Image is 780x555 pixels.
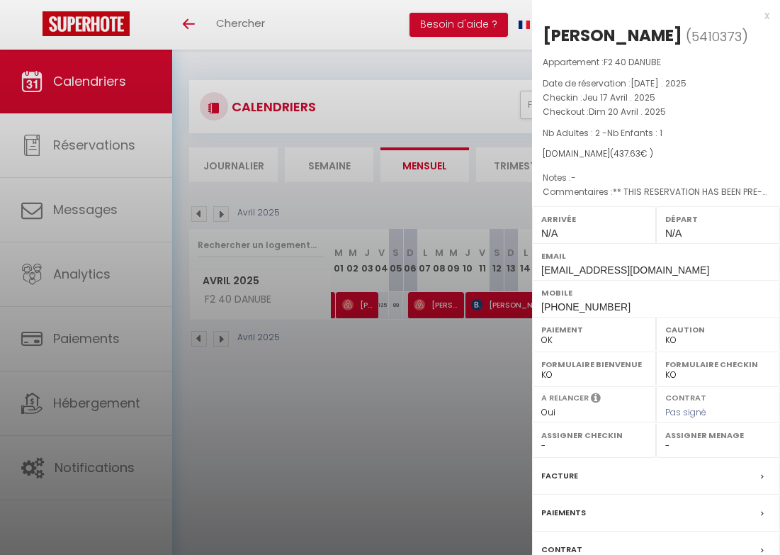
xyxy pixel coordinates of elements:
[665,392,706,401] label: Contrat
[543,147,769,161] div: [DOMAIN_NAME]
[541,301,631,313] span: [PHONE_NUMBER]
[543,77,769,91] p: Date de réservation :
[665,323,771,337] label: Caution
[571,172,576,184] span: -
[589,106,666,118] span: Dim 20 Avril . 2025
[543,24,682,47] div: [PERSON_NAME]
[543,185,769,199] p: Commentaires :
[607,127,662,139] span: Nb Enfants : 1
[40,2,57,19] div: Notification de nouveau message
[541,357,647,371] label: Formulaire Bienvenue
[543,105,769,119] p: Checkout :
[631,77,686,89] span: [DATE] . 2025
[686,26,748,46] span: ( )
[543,55,769,69] p: Appartement :
[532,7,769,24] div: x
[541,264,709,276] span: [EMAIL_ADDRESS][DOMAIN_NAME]
[665,228,682,239] span: N/A
[610,147,653,159] span: ( € )
[665,357,771,371] label: Formulaire Checkin
[582,91,655,103] span: Jeu 17 Avril . 2025
[11,6,54,48] button: Ouvrir le widget de chat LiveChat
[541,428,647,442] label: Assigner Checkin
[541,212,647,226] label: Arrivée
[543,91,769,105] p: Checkin :
[614,147,640,159] span: 437.63
[541,469,578,483] label: Facture
[541,228,558,239] span: N/A
[604,56,661,68] span: F2 40 DANUBE
[541,249,771,263] label: Email
[665,428,771,442] label: Assigner Menage
[691,28,742,45] span: 5410373
[541,286,771,300] label: Mobile
[541,392,589,404] label: A relancer
[665,406,706,418] span: Pas signé
[543,127,662,139] span: Nb Adultes : 2 -
[541,505,586,520] label: Paiements
[591,392,601,408] i: Sélectionner OUI si vous souhaiter envoyer les séquences de messages post-checkout
[541,323,647,337] label: Paiement
[665,212,771,226] label: Départ
[543,171,769,185] p: Notes :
